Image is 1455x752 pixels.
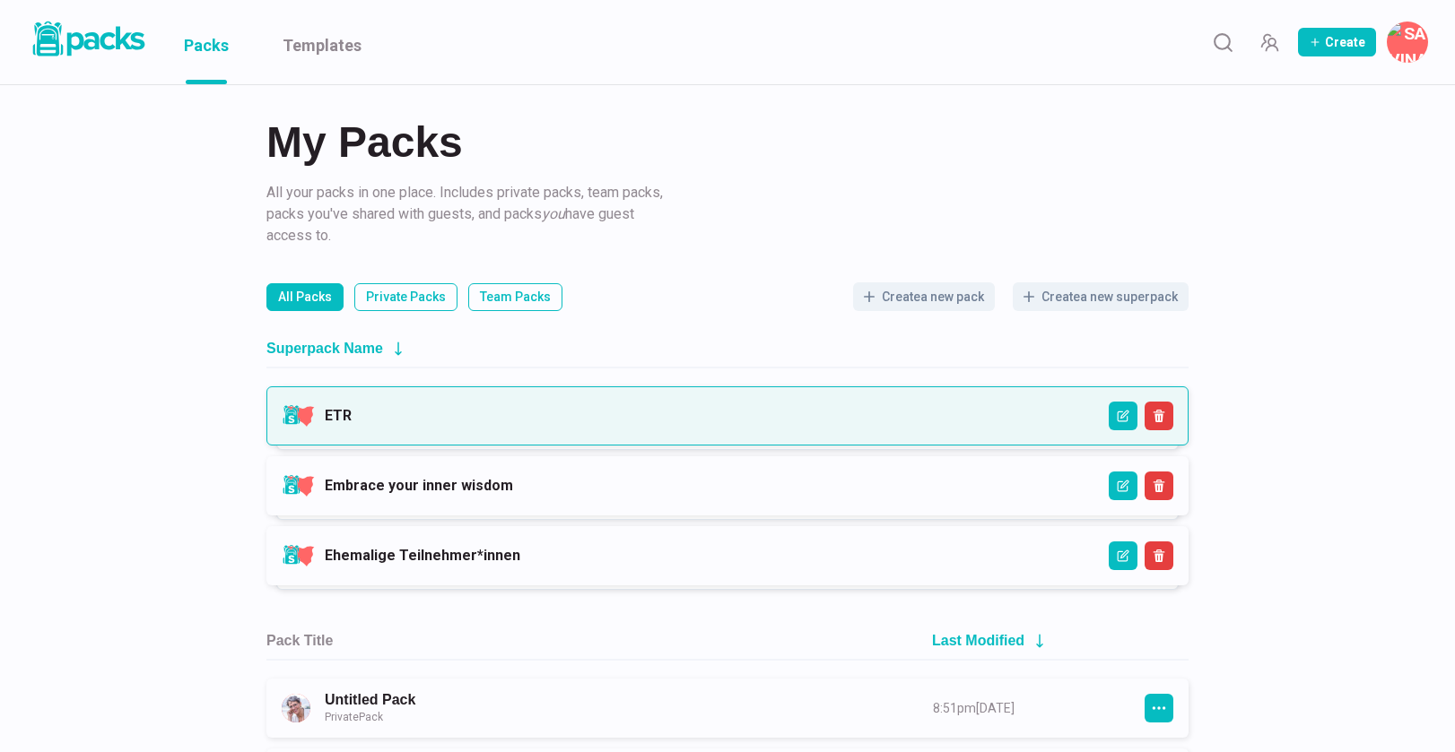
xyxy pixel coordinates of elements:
[27,18,148,66] a: Packs logo
[1145,541,1173,570] button: Delete Superpack
[266,121,1189,164] h2: My Packs
[932,632,1024,649] h2: Last Modified
[1109,541,1137,570] button: Edit
[366,288,446,307] p: Private Packs
[1251,24,1287,60] button: Manage Team Invites
[266,340,383,357] h2: Superpack Name
[1298,28,1376,56] button: Create Pack
[1145,402,1173,430] button: Delete Superpack
[278,288,332,307] p: All Packs
[1145,471,1173,500] button: Delete Superpack
[480,288,551,307] p: Team Packs
[542,205,565,222] i: you
[27,18,148,60] img: Packs logo
[1109,471,1137,500] button: Edit
[266,182,670,246] p: All your packs in one place. Includes private packs, team packs, packs you've shared with guests,...
[1013,282,1189,311] button: Createa new superpack
[1205,24,1241,60] button: Search
[853,282,995,311] button: Createa new pack
[266,632,333,649] h2: Pack Title
[1109,402,1137,430] button: Edit
[1387,22,1428,63] button: Savina Tilmann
